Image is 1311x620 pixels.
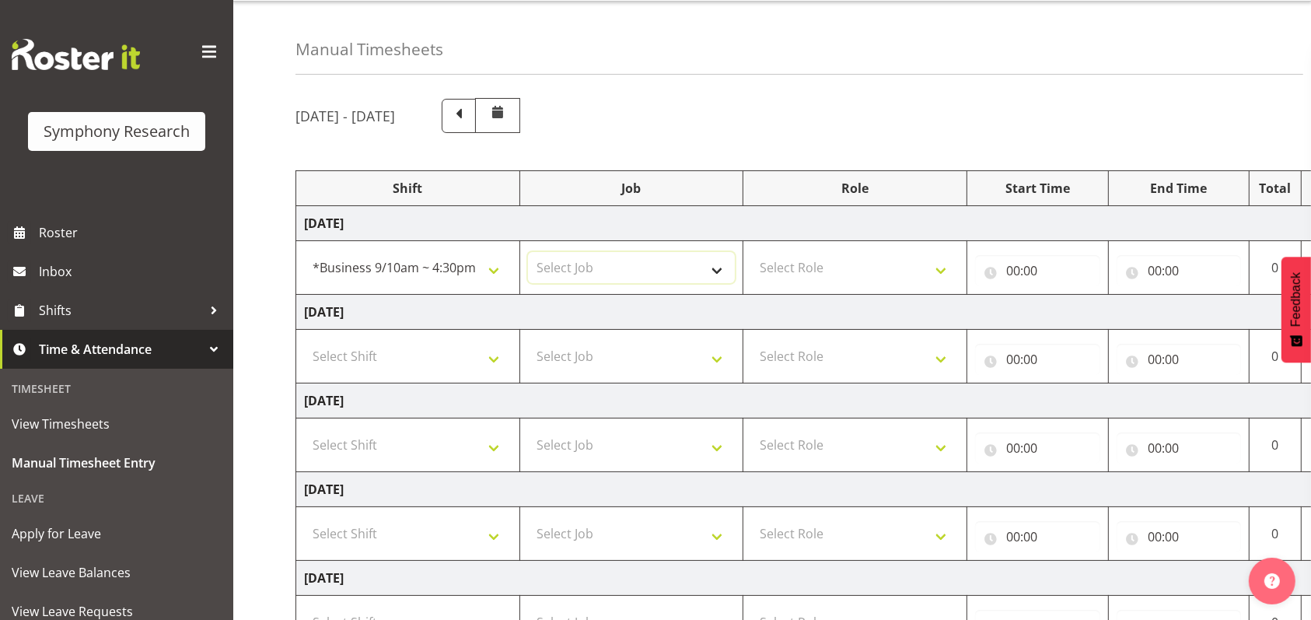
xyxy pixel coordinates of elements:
[12,561,222,584] span: View Leave Balances
[1117,255,1242,286] input: Click to select...
[1250,507,1302,561] td: 0
[1289,272,1303,327] span: Feedback
[12,412,222,436] span: View Timesheets
[1250,419,1302,472] td: 0
[39,338,202,361] span: Time & Attendance
[1117,433,1242,464] input: Click to select...
[975,344,1100,375] input: Click to select...
[1250,241,1302,295] td: 0
[4,405,229,443] a: View Timesheets
[4,443,229,482] a: Manual Timesheet Entry
[39,299,202,322] span: Shifts
[4,482,229,514] div: Leave
[39,260,225,283] span: Inbox
[295,40,443,58] h4: Manual Timesheets
[39,221,225,244] span: Roster
[975,521,1100,552] input: Click to select...
[12,39,140,70] img: Rosterit website logo
[1257,179,1293,198] div: Total
[528,179,736,198] div: Job
[304,179,512,198] div: Shift
[975,433,1100,464] input: Click to select...
[4,514,229,553] a: Apply for Leave
[12,522,222,545] span: Apply for Leave
[1264,573,1280,589] img: help-xxl-2.png
[44,120,190,143] div: Symphony Research
[1117,179,1242,198] div: End Time
[295,107,395,124] h5: [DATE] - [DATE]
[4,553,229,592] a: View Leave Balances
[751,179,959,198] div: Role
[1250,330,1302,384] td: 0
[975,255,1100,286] input: Click to select...
[12,451,222,475] span: Manual Timesheet Entry
[975,179,1100,198] div: Start Time
[1281,257,1311,363] button: Feedback - Show survey
[1117,344,1242,375] input: Click to select...
[4,373,229,405] div: Timesheet
[1117,521,1242,552] input: Click to select...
